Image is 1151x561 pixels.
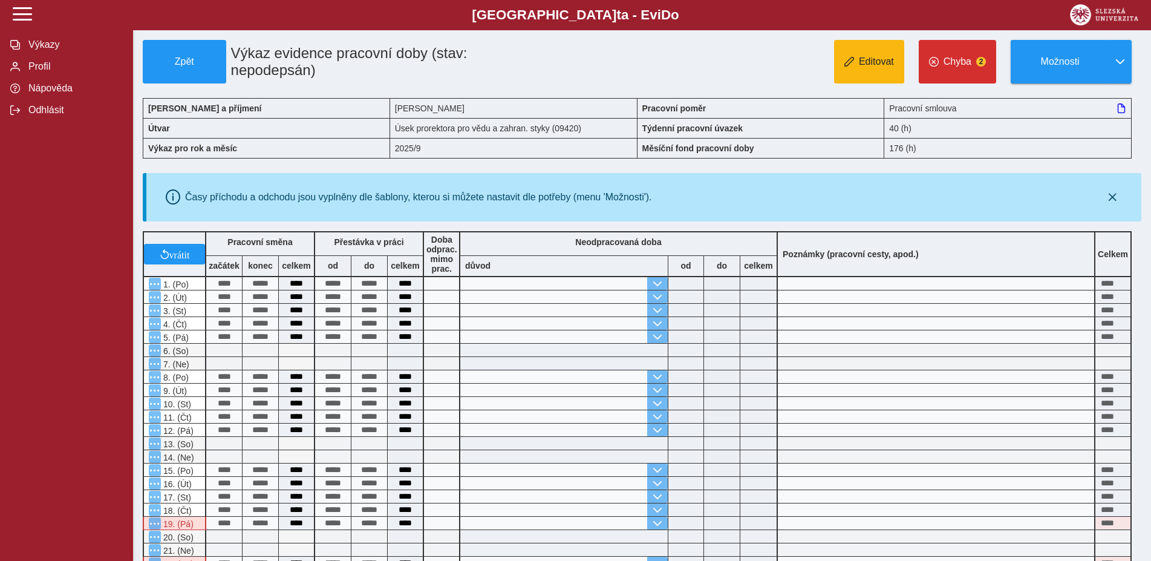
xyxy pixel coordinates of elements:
button: Menu [149,438,161,450]
span: Odhlásit [25,105,123,116]
span: vrátit [169,249,190,259]
span: 17. (St) [161,493,191,502]
span: 3. (St) [161,306,186,316]
div: [PERSON_NAME] [390,98,637,118]
div: 2025/9 [390,138,637,159]
div: 40 (h) [884,118,1132,138]
b: důvod [465,261,491,271]
span: 10. (St) [161,399,191,409]
button: Menu [149,544,161,556]
div: Úsek prorektora pro vědu a zahran. styky (09420) [390,118,637,138]
b: celkem [740,261,777,271]
span: Nápověda [25,83,123,94]
span: 2 [976,57,986,67]
span: Možnosti [1021,56,1099,67]
button: Menu [149,318,161,330]
span: o [671,7,679,22]
div: Časy příchodu a odchodu jsou vyplněny dle šablony, kterou si můžete nastavit dle potřeby (menu 'M... [185,192,652,203]
b: Neodpracovaná doba [575,237,661,247]
b: Měsíční fond pracovní doby [642,143,754,153]
span: 18. (Čt) [161,506,192,516]
span: 16. (Út) [161,479,192,489]
button: Menu [149,358,161,370]
b: Přestávka v práci [334,237,403,247]
div: 176 (h) [884,138,1132,159]
button: Menu [149,278,161,290]
b: Výkaz pro rok a měsíc [148,143,237,153]
button: Menu [149,424,161,436]
div: V systému Magion je vykázána dovolená! [143,517,206,530]
b: Poznámky (pracovní cesty, apod.) [778,249,924,259]
b: Doba odprac. mimo prac. [426,235,457,274]
span: Editovat [859,56,894,67]
button: Menu [149,291,161,303]
button: Chyba2 [919,40,996,84]
span: 9. (Út) [161,386,187,396]
button: Menu [149,504,161,516]
b: od [315,261,351,271]
button: Editovat [834,40,904,84]
img: logo_web_su.png [1070,4,1138,25]
span: Výkazy [25,39,123,50]
b: celkem [279,261,314,271]
button: Menu [149,451,161,463]
button: Menu [149,411,161,423]
button: Menu [149,477,161,490]
b: Celkem [1098,249,1128,259]
span: 6. (So) [161,346,189,356]
button: Zpět [143,40,226,84]
span: 7. (Ne) [161,359,189,369]
b: do [351,261,387,271]
b: Pracovní směna [227,237,292,247]
span: 14. (Ne) [161,453,194,462]
b: celkem [388,261,423,271]
b: začátek [206,261,242,271]
span: t [616,7,621,22]
button: Menu [149,398,161,410]
span: Chyba [944,56,971,67]
span: 21. (Ne) [161,546,194,556]
span: 13. (So) [161,439,194,449]
div: Pracovní smlouva [884,98,1132,118]
span: 1. (Po) [161,280,189,289]
b: od [668,261,703,271]
b: konec [243,261,278,271]
h1: Výkaz evidence pracovní doby (stav: nepodepsán) [226,40,559,84]
button: vrátit [144,244,205,264]
button: Možnosti [1011,40,1109,84]
span: D [661,7,671,22]
span: 20. (So) [161,533,194,542]
span: 15. (Po) [161,466,194,476]
span: Profil [25,61,123,72]
button: Menu [149,491,161,503]
button: Menu [149,464,161,476]
button: Menu [149,531,161,543]
b: [PERSON_NAME] a příjmení [148,103,261,113]
b: Útvar [148,123,170,133]
button: Menu [149,344,161,356]
span: 19. (Pá) [161,519,194,529]
b: do [704,261,740,271]
b: [GEOGRAPHIC_DATA] a - Evi [36,7,1115,23]
span: 5. (Pá) [161,333,189,343]
span: 2. (Út) [161,293,187,303]
button: Menu [149,304,161,317]
button: Menu [149,371,161,383]
button: Menu [149,517,161,530]
button: Menu [149,331,161,343]
span: Zpět [148,56,221,67]
b: Týdenní pracovní úvazek [642,123,743,133]
span: 12. (Pá) [161,426,194,436]
span: 11. (Čt) [161,413,192,422]
button: Menu [149,384,161,396]
span: 8. (Po) [161,373,189,382]
span: 4. (Čt) [161,320,187,329]
b: Pracovní poměr [642,103,706,113]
